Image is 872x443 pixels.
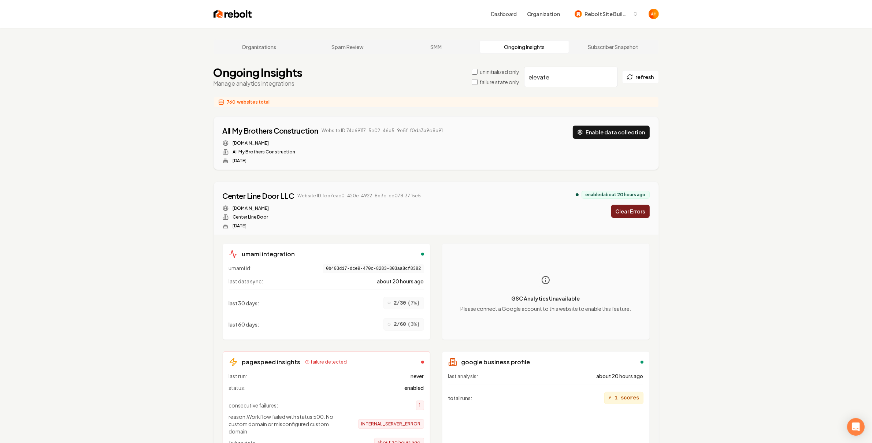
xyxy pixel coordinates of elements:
[608,394,612,402] span: ⚡
[847,418,865,436] div: Open Intercom Messenger
[223,205,421,211] div: Website
[214,66,303,79] h1: Ongoing Insights
[377,278,424,285] span: about 20 hours ago
[229,321,260,328] span: last 60 days :
[491,10,517,18] a: Dashboard
[233,205,269,211] a: [DOMAIN_NAME]
[229,264,252,273] span: umami id:
[408,321,420,328] span: ( 3 %)
[215,41,304,53] a: Organizations
[303,41,392,53] a: Spam Review
[569,41,657,53] a: Subscriber Snapshot
[229,299,260,307] span: last 30 days :
[421,361,424,364] div: failed
[229,372,248,380] span: last run:
[461,358,530,366] h3: google business profile
[622,70,659,83] button: refresh
[582,191,650,199] div: enabled about 20 hours ago
[214,9,252,19] img: Rebolt Logo
[392,41,480,53] a: SMM
[575,10,582,18] img: Rebolt Site Builder
[649,9,659,19] button: Open user button
[611,205,650,218] button: Clear Errors
[227,99,236,105] span: 760
[233,140,269,146] a: [DOMAIN_NAME]
[223,126,318,136] a: All My Brothers Construction
[229,384,246,391] span: status:
[480,68,519,75] label: uninitialized only
[242,358,301,366] h3: pagespeed insights
[573,126,650,139] button: Enable data collection
[411,372,424,380] span: never
[585,10,630,18] span: Rebolt Site Builder
[383,297,424,309] div: 2/30
[322,128,443,134] span: Website ID: 74e69117-5e02-46b5-9e5f-f0da3a9d8b91
[597,372,643,380] span: about 20 hours ago
[242,250,295,258] h3: umami integration
[448,394,473,402] span: total runs :
[480,41,569,53] a: Ongoing Insights
[405,384,424,391] span: enabled
[523,7,564,21] button: Organization
[358,419,424,429] span: INTERNAL_SERVER_ERROR
[421,253,424,256] div: enabled
[229,278,263,285] span: last data sync:
[387,299,391,308] span: ○
[524,67,618,87] input: Search by company name or website ID
[214,79,303,88] p: Manage analytics integrations
[641,361,643,364] div: enabled
[604,392,643,404] div: 1 scores
[480,78,520,86] label: failure state only
[460,295,631,302] p: GSC Analytics Unavailable
[460,305,631,312] p: Please connect a Google account to this website to enable this feature.
[576,193,579,196] div: analytics enabled
[408,299,420,307] span: ( 7 %)
[649,9,659,19] img: Anthony Hurgoi
[298,193,421,199] span: Website ID: fdb7eac0-420e-4922-8b3c-ce078137f5e5
[416,401,424,410] span: 1
[237,99,270,105] span: websites total
[387,320,391,329] span: ○
[323,264,424,273] span: 0b403d17-dce9-470c-8283-803aa8cf8382
[223,140,443,146] div: Website
[448,372,478,380] span: last analysis:
[383,318,424,331] div: 2/60
[229,402,278,409] span: consecutive failures:
[311,359,347,365] span: failure detected
[229,413,346,435] span: reason: Workflow failed with status 500: No custom domain or misconfigured custom domain
[223,191,294,201] a: Center Line Door LLC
